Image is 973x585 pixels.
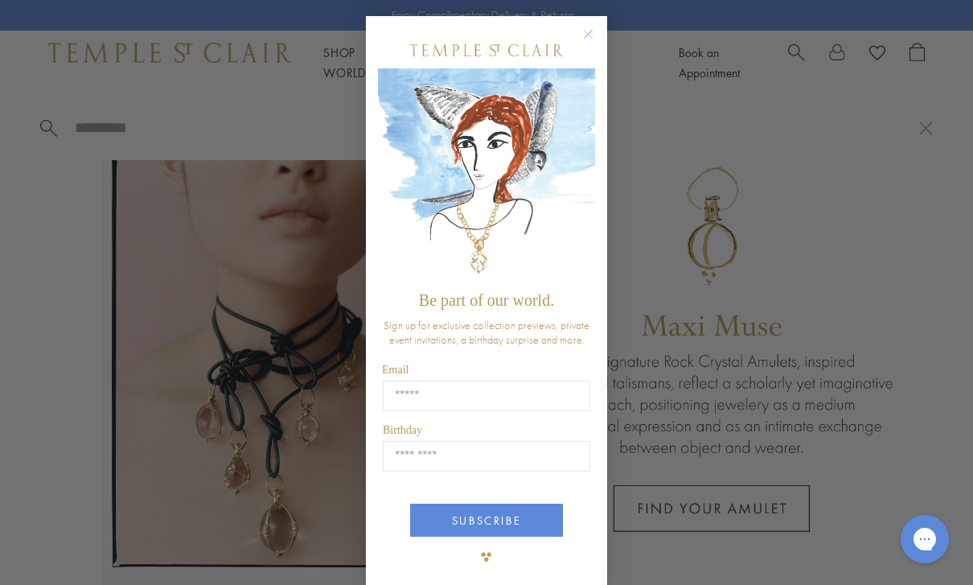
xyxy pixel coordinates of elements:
span: Sign up for exclusive collection previews, private event invitations, a birthday surprise and more. [384,318,589,347]
img: TSC [470,541,503,573]
img: c4a9eb12-d91a-4d4a-8ee0-386386f4f338.jpeg [378,68,595,283]
button: SUBSCRIBE [410,504,563,537]
img: Temple St. Clair [410,44,563,56]
input: Email [383,381,590,411]
span: Email [382,364,408,376]
span: Be part of our world. [419,291,554,309]
iframe: Gorgias live chat messenger [893,509,957,569]
span: Birthday [383,424,422,436]
button: Close dialog [586,32,606,52]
